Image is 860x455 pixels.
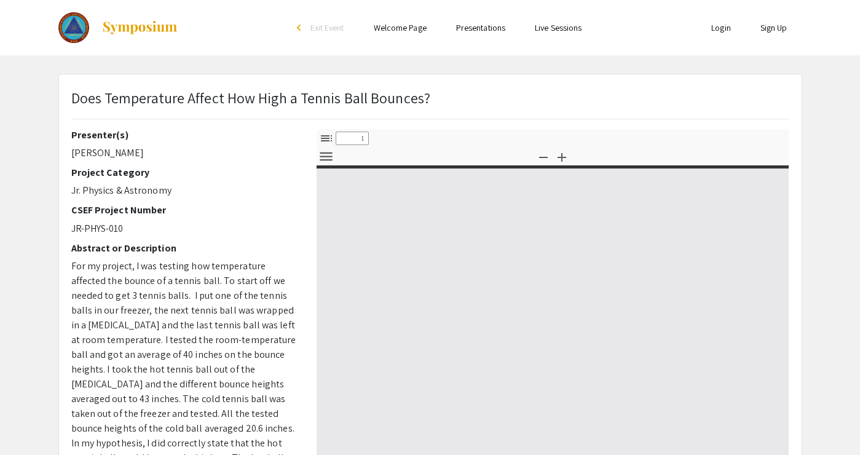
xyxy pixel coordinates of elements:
[533,148,554,165] button: Zoom Out
[316,130,337,148] button: Toggle Sidebar
[551,148,572,165] button: Zoom In
[760,22,787,33] a: Sign Up
[316,148,337,165] button: Tools
[297,24,304,31] div: arrow_back_ios
[71,183,298,198] p: Jr. Physics & Astronomy
[101,20,178,35] img: Symposium by ForagerOne
[310,22,344,33] span: Exit Event
[71,204,298,216] h2: CSEF Project Number
[71,87,431,109] p: Does Temperature Affect How High a Tennis Ball Bounces?
[374,22,427,33] a: Welcome Page
[71,242,298,254] h2: Abstract or Description
[71,146,298,160] p: [PERSON_NAME]
[711,22,731,33] a: Login
[456,22,505,33] a: Presentations
[71,221,298,236] p: JR-PHYS-010
[535,22,582,33] a: Live Sessions
[336,132,369,145] input: Page
[71,167,298,178] h2: Project Category
[58,12,90,43] img: The 2023 Colorado Science & Engineering Fair
[58,12,179,43] a: The 2023 Colorado Science & Engineering Fair
[71,129,298,141] h2: Presenter(s)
